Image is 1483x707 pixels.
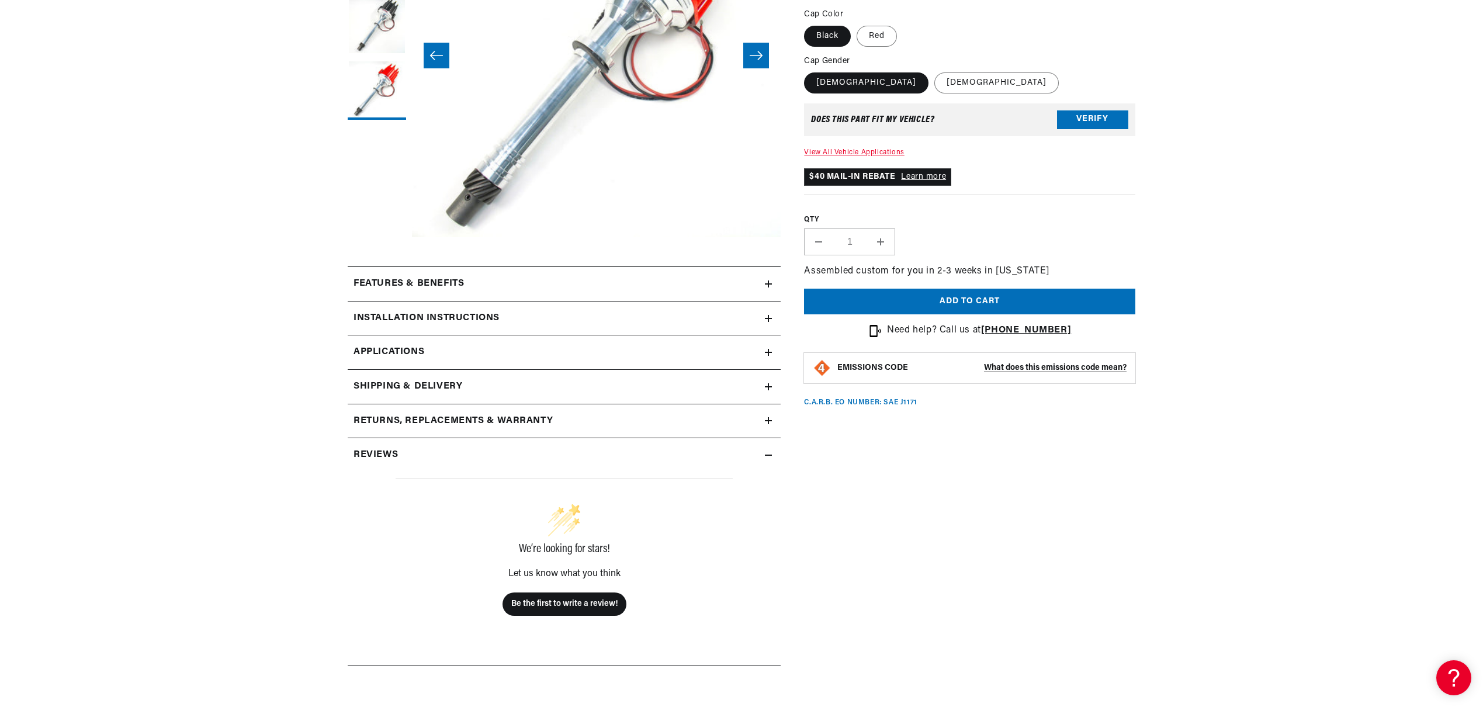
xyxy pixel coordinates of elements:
summary: Shipping & Delivery [348,370,781,404]
h2: Reviews [354,448,398,463]
p: Assembled custom for you in 2-3 weeks in [US_STATE] [804,264,1135,279]
h2: Shipping & Delivery [354,379,462,394]
div: Let us know what you think [396,569,733,578]
a: View All Vehicle Applications [804,149,904,156]
label: [DEMOGRAPHIC_DATA] [934,72,1059,93]
h2: Features & Benefits [354,276,464,292]
h2: Returns, Replacements & Warranty [354,414,553,429]
button: Be the first to write a review! [503,592,626,616]
button: Slide right [743,43,769,68]
a: Learn more [901,172,946,181]
button: EMISSIONS CODEWhat does this emissions code mean? [837,363,1127,373]
img: Emissions code [813,359,831,377]
legend: Cap Color [804,8,844,20]
span: Applications [354,345,424,360]
summary: Installation instructions [348,301,781,335]
summary: Reviews [348,438,781,472]
label: Black [804,26,851,47]
summary: Returns, Replacements & Warranty [348,404,781,438]
h2: Installation instructions [354,311,500,326]
div: Does This part fit My vehicle? [811,115,934,124]
p: C.A.R.B. EO Number: SAE J1171 [804,398,917,408]
summary: Features & Benefits [348,267,781,301]
div: We’re looking for stars! [396,543,733,555]
label: [DEMOGRAPHIC_DATA] [804,72,928,93]
button: Load image 4 in gallery view [348,61,406,120]
strong: What does this emissions code mean? [984,363,1127,372]
button: Add to cart [804,289,1135,315]
a: Applications [348,335,781,370]
button: Verify [1057,110,1128,129]
strong: EMISSIONS CODE [837,363,908,372]
p: Need help? Call us at [887,323,1071,338]
p: $40 MAIL-IN REBATE [804,168,951,186]
a: [PHONE_NUMBER] [981,325,1071,335]
button: Slide left [424,43,449,68]
label: QTY [804,215,1135,225]
div: customer reviews [354,472,775,657]
legend: Cap Gender [804,55,851,67]
label: Red [857,26,897,47]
